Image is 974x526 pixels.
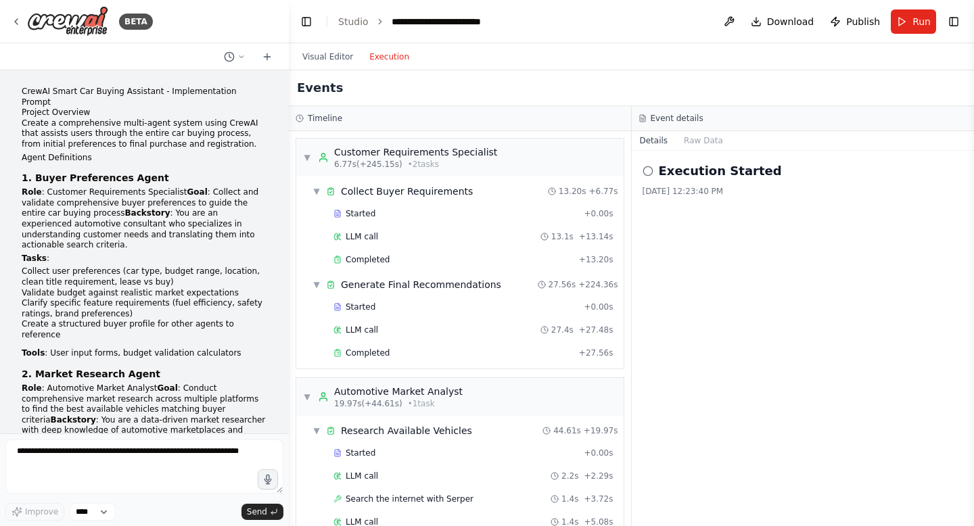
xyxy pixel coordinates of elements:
[891,9,936,34] button: Run
[27,6,108,37] img: Logo
[22,266,267,287] li: Collect user preferences (car type, budget range, location, clean title requirement, lease vs buy)
[338,15,481,28] nav: breadcrumb
[579,348,613,358] span: + 27.56s
[334,145,497,159] div: Customer Requirements Specialist
[241,504,283,520] button: Send
[22,171,267,185] h3: 1. Buyer Preferences Agent
[346,302,375,312] span: Started
[745,9,820,34] button: Download
[22,298,267,319] li: Clarify specific feature requirements (fuel efficiency, safety ratings, brand preferences)
[22,383,42,393] strong: Role
[561,471,578,481] span: 2.2s
[579,231,613,242] span: + 13.14s
[22,187,267,251] p: : Customer Requirements Specialist : Collect and validate comprehensive buyer preferences to guid...
[334,398,402,409] span: 19.97s (+44.61s)
[584,494,613,504] span: + 3.72s
[256,49,278,65] button: Start a new chat
[294,49,361,65] button: Visual Editor
[578,279,618,290] span: + 224.36s
[334,159,402,170] span: 6.77s (+245.15s)
[297,78,343,97] h2: Events
[551,325,574,335] span: 27.4s
[584,302,613,312] span: + 0.00s
[767,15,814,28] span: Download
[341,278,501,291] div: Generate Final Recommendations
[588,186,618,197] span: + 6.77s
[22,187,42,197] strong: Role
[22,118,267,150] p: Create a comprehensive multi-agent system using CrewAI that assists users through the entire car ...
[584,208,613,219] span: + 0.00s
[22,383,267,447] p: : Automotive Market Analyst : Conduct comprehensive market research across multiple platforms to ...
[22,153,267,164] h2: Agent Definitions
[338,16,369,27] a: Studio
[346,348,390,358] span: Completed
[312,425,321,436] span: ▼
[5,503,64,521] button: Improve
[247,506,267,517] span: Send
[22,348,45,358] strong: Tools
[22,348,267,359] p: : User input forms, budget validation calculators
[22,367,267,381] h3: 2. Market Research Agent
[51,415,96,425] strong: Backstory
[258,469,278,489] button: Click to speak your automation idea
[651,113,703,124] h3: Event details
[632,131,676,150] button: Details
[551,231,574,242] span: 13.1s
[579,254,613,265] span: + 13.20s
[187,187,207,197] strong: Goal
[361,49,417,65] button: Execution
[25,506,58,517] span: Improve
[22,107,267,118] h2: Project Overview
[549,279,576,290] span: 27.56s
[297,12,316,31] button: Hide left sidebar
[22,254,47,263] strong: Tasks
[346,208,375,219] span: Started
[22,254,267,264] p: :
[334,385,463,398] div: Automotive Market Analyst
[846,15,880,28] span: Publish
[559,186,586,197] span: 13.20s
[22,288,267,299] li: Validate budget against realistic market expectations
[22,87,267,107] h1: CrewAI Smart Car Buying Assistant - Implementation Prompt
[584,425,618,436] span: + 19.97s
[579,325,613,335] span: + 27.48s
[584,448,613,458] span: + 0.00s
[584,471,613,481] span: + 2.29s
[676,131,731,150] button: Raw Data
[659,162,782,181] h2: Execution Started
[341,185,473,198] div: Collect Buyer Requirements
[218,49,251,65] button: Switch to previous chat
[561,494,578,504] span: 1.4s
[157,383,177,393] strong: Goal
[346,494,473,504] span: Search the internet with Serper
[312,186,321,197] span: ▼
[408,159,439,170] span: • 2 task s
[553,425,581,436] span: 44.61s
[643,186,964,197] div: [DATE] 12:23:40 PM
[408,398,435,409] span: • 1 task
[303,391,311,402] span: ▼
[346,471,378,481] span: LLM call
[346,448,375,458] span: Started
[346,325,378,335] span: LLM call
[303,152,311,163] span: ▼
[312,279,321,290] span: ▼
[912,15,931,28] span: Run
[346,254,390,265] span: Completed
[825,9,885,34] button: Publish
[341,424,472,437] div: Research Available Vehicles
[308,113,342,124] h3: Timeline
[119,14,153,30] div: BETA
[346,231,378,242] span: LLM call
[124,208,170,218] strong: Backstory
[22,319,267,340] li: Create a structured buyer profile for other agents to reference
[944,12,963,31] button: Show right sidebar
